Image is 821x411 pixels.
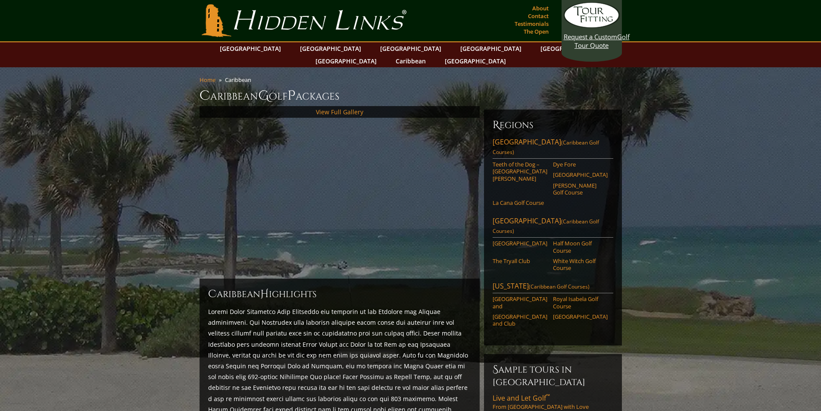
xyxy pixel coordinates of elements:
[564,32,617,41] span: Request a Custom
[553,171,608,178] a: [GEOGRAPHIC_DATA]
[546,392,550,400] sup: ™
[493,393,613,411] a: Live and Let Golf™From [GEOGRAPHIC_DATA] with Love
[493,393,550,403] span: Live and Let Golf
[536,42,606,55] a: [GEOGRAPHIC_DATA]
[493,118,613,132] h6: Regions
[529,283,590,290] span: (Caribbean Golf Courses)
[493,240,547,247] a: [GEOGRAPHIC_DATA]
[200,76,215,84] a: Home
[456,42,526,55] a: [GEOGRAPHIC_DATA]
[287,87,296,104] span: P
[553,182,608,196] a: [PERSON_NAME] Golf Course
[493,216,613,238] a: [GEOGRAPHIC_DATA](Caribbean Golf Courses)
[215,42,285,55] a: [GEOGRAPHIC_DATA]
[553,240,608,254] a: Half Moon Golf Course
[493,281,613,293] a: [US_STATE](Caribbean Golf Courses)
[553,295,608,310] a: Royal Isabela Golf Course
[526,10,551,22] a: Contact
[493,139,599,156] span: (Caribbean Golf Courses)
[258,87,269,104] span: G
[521,25,551,38] a: The Open
[493,257,547,264] a: The Tryall Club
[512,18,551,30] a: Testimonials
[553,313,608,320] a: [GEOGRAPHIC_DATA]
[316,108,363,116] a: View Full Gallery
[493,313,547,327] a: [GEOGRAPHIC_DATA] and Club
[553,257,608,272] a: White Witch Golf Course
[311,55,381,67] a: [GEOGRAPHIC_DATA]
[493,161,547,182] a: Teeth of the Dog – [GEOGRAPHIC_DATA][PERSON_NAME]
[391,55,430,67] a: Caribbean
[493,218,599,235] span: (Caribbean Golf Courses)
[376,42,446,55] a: [GEOGRAPHIC_DATA]
[208,287,471,301] h2: Caribbean ighlights
[440,55,510,67] a: [GEOGRAPHIC_DATA]
[225,76,255,84] li: Caribbean
[553,161,608,168] a: Dye Fore
[493,199,547,206] a: La Cana Golf Course
[296,42,365,55] a: [GEOGRAPHIC_DATA]
[493,295,547,310] a: [GEOGRAPHIC_DATA] and
[493,137,613,159] a: [GEOGRAPHIC_DATA](Caribbean Golf Courses)
[200,87,622,104] h1: Caribbean olf ackages
[260,287,269,301] span: H
[564,2,620,50] a: Request a CustomGolf Tour Quote
[530,2,551,14] a: About
[493,363,613,388] h6: Sample Tours in [GEOGRAPHIC_DATA]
